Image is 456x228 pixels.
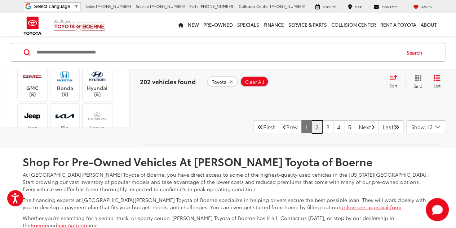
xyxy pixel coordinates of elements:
[329,13,378,36] a: Collision Center
[279,120,302,133] a: Previous PagePrev
[23,155,434,167] h2: Shop For Pre-Owned Vehicles At [PERSON_NAME] Toyota of Boerne
[96,3,131,9] span: [PHONE_NUMBER]
[413,83,422,89] span: Grid
[406,120,446,133] button: Select number of vehicles per page
[87,108,107,125] img: Vic Vaughan Toyota of Boerne in Boerne, TX)
[36,44,400,61] input: Search by Make, Model, or Keyword
[34,4,79,9] a: Select Language​
[257,124,263,130] i: First Page
[85,3,95,9] span: Sales
[18,68,47,97] label: GMC (8)
[150,3,185,9] span: [PHONE_NUMBER]
[55,108,75,125] img: Vic Vaughan Toyota of Boerne in Boerne, TX)
[140,77,196,86] span: 202 vehicles found
[176,13,186,36] a: Home
[411,123,433,130] span: Show: 12
[408,4,437,10] a: My Saved Vehicles
[23,196,434,211] p: The financing experts at [GEOGRAPHIC_DATA][PERSON_NAME] Toyota of Boerne specialize in helping dr...
[253,120,279,133] a: First PageFirst
[212,79,227,85] span: Toyota
[23,171,434,193] p: At [GEOGRAPHIC_DATA][PERSON_NAME] Toyota of Boerne, you have direct access to some of the highest...
[50,108,80,137] label: Kia (1)
[207,77,238,87] button: remove Toyota
[355,120,379,133] a: NextNext Page
[22,68,42,85] img: Vic Vaughan Toyota of Boerne in Boerne, TX)
[50,68,80,97] label: Honda (9)
[433,83,440,89] span: List
[83,108,112,137] label: Lexus (3)
[378,13,419,36] a: Rent a Toyota
[426,198,449,221] svg: Start Chat
[344,120,355,133] a: 5
[55,68,75,85] img: Vic Vaughan Toyota of Boerne in Boerne, TX)
[54,20,105,32] img: Vic Vaughan Toyota of Boerne
[340,203,402,211] a: online pre-approval form
[261,13,286,36] a: Finance
[421,4,432,9] span: Saved
[355,4,362,9] span: Map
[400,43,433,61] button: Search
[378,120,403,133] a: LastLast Page
[389,82,397,89] span: Sort
[333,120,344,133] a: 4
[240,77,269,87] button: Clear All
[186,13,201,36] a: New
[322,120,333,133] a: 3
[342,4,367,10] a: Map
[286,13,329,36] a: Service & Parts: Opens in a new tab
[235,13,261,36] a: Specials
[136,3,149,9] span: Service
[310,4,341,10] a: Service
[18,108,47,137] label: Jeep (10)
[245,79,264,85] span: Clear All
[83,68,112,97] label: Hyundai (5)
[270,3,305,9] span: [PHONE_NUMBER]
[87,68,107,85] img: Vic Vaughan Toyota of Boerne in Boerne, TX)
[394,124,399,130] i: Last Page
[201,13,235,36] a: Pre-Owned
[283,124,286,130] i: Previous Page
[22,108,42,125] img: Vic Vaughan Toyota of Boerne in Boerne, TX)
[371,124,375,130] i: Next Page
[382,4,398,9] span: Contact
[301,120,312,133] a: 1
[189,3,198,9] span: Parts
[34,4,70,9] span: Select Language
[405,74,428,89] button: Grid View
[426,198,449,221] button: Toggle Chat Window
[428,74,446,89] button: List View
[323,4,336,9] span: Service
[368,4,403,10] a: Contact
[74,4,79,9] span: ▼
[239,3,269,9] span: Collision Center
[311,120,323,133] a: 2
[386,74,405,89] button: Select sort value
[199,3,235,9] span: [PHONE_NUMBER]
[419,13,439,36] a: About
[19,14,46,38] img: Toyota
